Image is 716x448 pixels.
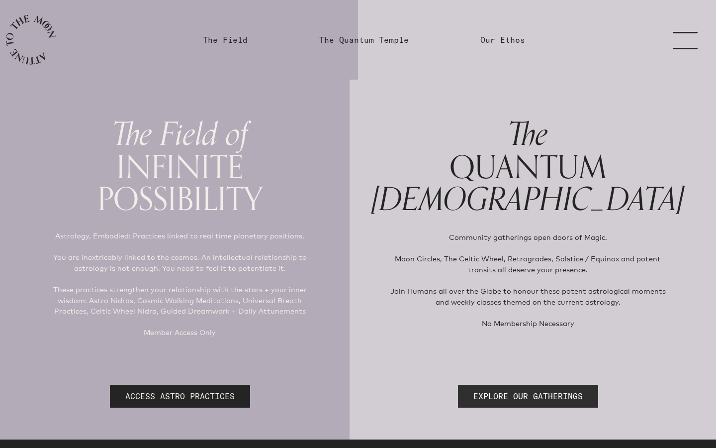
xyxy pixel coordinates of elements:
[319,34,409,46] a: The Quantum Temple
[371,117,684,216] h1: QUANTUM
[480,34,525,46] a: Our Ethos
[458,385,598,408] a: EXPLORE OUR GATHERINGS
[112,109,248,161] span: The Field of
[203,34,248,46] a: The Field
[110,385,250,408] a: ACCESS ASTRO PRACTICES
[48,230,312,338] p: Astrology, Embodied: Practices linked to real time planetary positions. You are inextricably link...
[32,117,328,215] h1: INFINITE POSSIBILITY
[508,109,548,161] span: The
[387,232,668,329] p: Community gatherings open doors of Magic. Moon Circles, The Celtic Wheel, Retrogrades, Solstice /...
[371,174,684,226] span: [DEMOGRAPHIC_DATA]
